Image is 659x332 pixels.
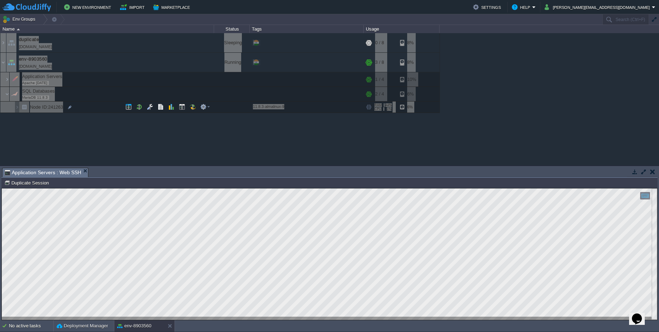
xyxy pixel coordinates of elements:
button: env-8903560 [117,322,151,330]
div: Name [1,25,214,33]
button: Marketplace [153,3,192,11]
iframe: chat widget [629,304,652,325]
img: AMDAwAAAACH5BAEAAAAALAAAAAABAAEAAAICRAEAOw== [0,33,6,52]
span: 11.8.3-almalinux-9 [253,104,284,109]
div: 10% [400,72,423,87]
div: Running [214,53,250,72]
img: CloudJiffy [2,3,51,12]
span: 1% [384,107,391,111]
div: 3 / 8 [375,53,384,72]
div: 0 / 8 [375,33,384,52]
a: duplicate [19,36,39,43]
button: Env Groups [2,14,38,24]
a: Application ServersApache [DATE] [21,74,63,79]
div: 8% [400,33,423,52]
img: AMDAwAAAACH5BAEAAAAALAAAAAABAAEAAAICRAEAOw== [19,102,29,113]
div: Sleeping [214,33,250,52]
span: 241263 [29,104,64,110]
div: 6% [400,87,423,101]
span: Application Servers [21,73,63,79]
div: 8% [400,53,423,72]
button: Settings [473,3,503,11]
span: 44% [385,103,392,107]
a: env-8903560 [19,56,47,63]
div: Tags [250,25,363,33]
img: AMDAwAAAACH5BAEAAAAALAAAAAABAAEAAAICRAEAOw== [10,72,20,87]
span: Apache [DATE] [22,81,47,85]
a: SQL DatabasesMariaDB 11.8.3 [21,88,56,94]
div: Status [214,25,249,33]
a: [DOMAIN_NAME] [19,43,52,50]
span: SQL Databases [21,88,56,94]
span: Node ID: [30,104,48,110]
div: No active tasks [9,320,53,332]
img: AMDAwAAAACH5BAEAAAAALAAAAAABAAEAAAICRAEAOw== [6,53,16,72]
img: AMDAwAAAACH5BAEAAAAALAAAAAABAAEAAAICRAEAOw== [15,102,19,113]
button: [PERSON_NAME][EMAIL_ADDRESS][DOMAIN_NAME] [545,3,652,11]
img: AMDAwAAAACH5BAEAAAAALAAAAAABAAEAAAICRAEAOw== [5,87,9,101]
span: MariaDB 11.8.3 [22,95,48,100]
div: Usage [364,25,439,33]
button: Duplicate Session [4,180,51,186]
span: CPU [374,107,382,111]
div: 6% [400,102,423,113]
img: AMDAwAAAACH5BAEAAAAALAAAAAABAAEAAAICRAEAOw== [6,33,16,52]
div: 1 / 4 [375,72,384,87]
span: Application Servers : Web SSH [5,168,81,177]
a: [DOMAIN_NAME] [19,63,52,70]
img: AMDAwAAAACH5BAEAAAAALAAAAAABAAEAAAICRAEAOw== [0,53,6,72]
div: 2 / 4 [375,87,384,101]
span: RAM [374,103,382,107]
a: Node ID:241263 [29,104,64,110]
button: New Environment [64,3,113,11]
button: Deployment Manager [57,322,108,330]
img: AMDAwAAAACH5BAEAAAAALAAAAAABAAEAAAICRAEAOw== [5,72,9,87]
img: AMDAwAAAACH5BAEAAAAALAAAAAABAAEAAAICRAEAOw== [17,28,20,30]
button: Help [512,3,532,11]
img: AMDAwAAAACH5BAEAAAAALAAAAAABAAEAAAICRAEAOw== [10,87,20,101]
button: Import [120,3,147,11]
